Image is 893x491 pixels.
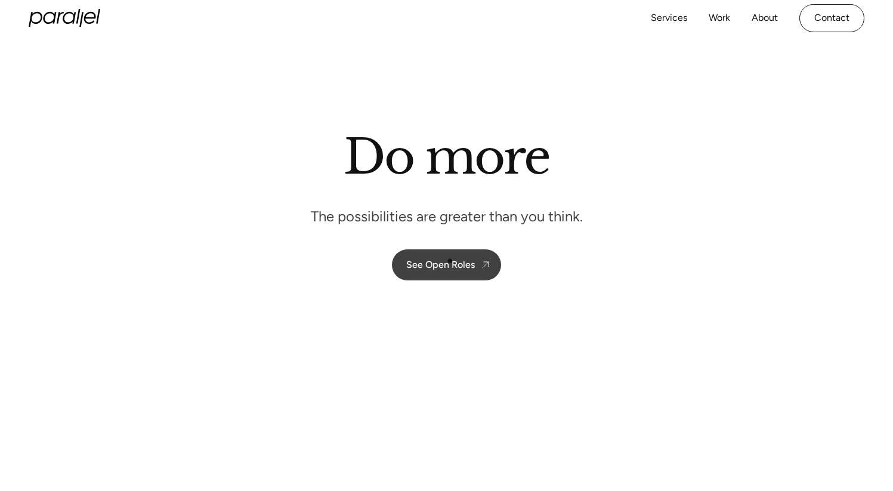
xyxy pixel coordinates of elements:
[752,10,778,27] a: About
[29,9,100,27] a: home
[344,128,549,186] h1: Do more
[311,207,583,226] p: The possibilities are greater than you think.
[406,259,475,270] div: See Open Roles
[651,10,687,27] a: Services
[799,4,864,32] a: Contact
[392,249,501,280] a: See Open Roles
[709,10,730,27] a: Work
